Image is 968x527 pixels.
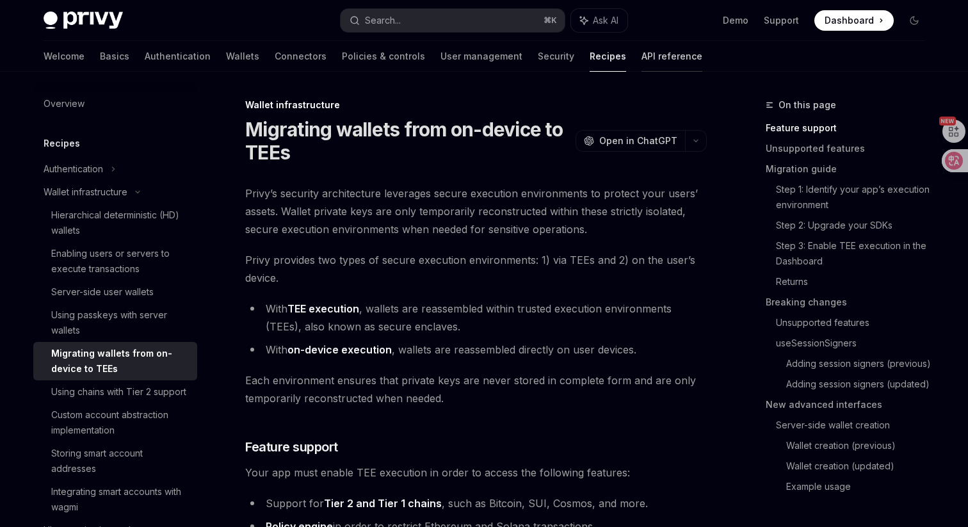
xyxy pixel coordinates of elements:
[145,41,211,72] a: Authentication
[245,300,707,336] li: With , wallets are reassembled within trusted execution environments (TEEs), also known as secure...
[44,136,80,151] h5: Recipes
[776,333,935,353] a: useSessionSigners
[51,284,154,300] div: Server-side user wallets
[786,374,935,394] a: Adding session signers (updated)
[776,236,935,272] a: Step 3: Enable TEE execution in the Dashboard
[33,242,197,280] a: Enabling users or servers to execute transactions
[766,292,935,312] a: Breaking changes
[51,207,190,238] div: Hierarchical deterministic (HD) wallets
[33,280,197,304] a: Server-side user wallets
[776,215,935,236] a: Step 2: Upgrade your SDKs
[33,480,197,519] a: Integrating smart accounts with wagmi
[44,12,123,29] img: dark logo
[287,302,359,316] a: TEE execution
[766,159,935,179] a: Migration guide
[245,494,707,512] li: Support for , such as Bitcoin, SUI, Cosmos, and more.
[786,435,935,456] a: Wallet creation (previous)
[44,41,85,72] a: Welcome
[245,464,707,482] span: Your app must enable TEE execution in order to access the following features:
[778,97,836,113] span: On this page
[245,341,707,359] li: With , wallets are reassembled directly on user devices.
[766,138,935,159] a: Unsupported features
[100,41,129,72] a: Basics
[641,41,702,72] a: API reference
[766,394,935,415] a: New advanced interfaces
[590,41,626,72] a: Recipes
[44,184,127,200] div: Wallet infrastructure
[51,446,190,476] div: Storing smart account addresses
[33,304,197,342] a: Using passkeys with server wallets
[245,184,707,238] span: Privy’s security architecture leverages secure execution environments to protect your users’ asse...
[33,403,197,442] a: Custom account abstraction implementation
[786,476,935,497] a: Example usage
[51,384,186,400] div: Using chains with Tier 2 support
[33,204,197,242] a: Hierarchical deterministic (HD) wallets
[44,161,103,177] div: Authentication
[245,251,707,287] span: Privy provides two types of secure execution environments: 1) via TEEs and 2) on the user’s device.
[275,41,327,72] a: Connectors
[33,380,197,403] a: Using chains with Tier 2 support
[764,14,799,27] a: Support
[776,179,935,215] a: Step 1: Identify your app’s execution environment
[786,456,935,476] a: Wallet creation (updated)
[342,41,425,72] a: Policies & controls
[51,484,190,515] div: Integrating smart accounts with wagmi
[245,438,338,456] span: Feature support
[544,15,557,26] span: ⌘ K
[904,10,924,31] button: Toggle dark mode
[245,99,707,111] div: Wallet infrastructure
[576,130,685,152] button: Open in ChatGPT
[33,342,197,380] a: Migrating wallets from on-device to TEEs
[226,41,259,72] a: Wallets
[44,96,85,111] div: Overview
[776,415,935,435] a: Server-side wallet creation
[440,41,522,72] a: User management
[825,14,874,27] span: Dashboard
[51,307,190,338] div: Using passkeys with server wallets
[51,407,190,438] div: Custom account abstraction implementation
[776,272,935,292] a: Returns
[51,246,190,277] div: Enabling users or servers to execute transactions
[33,442,197,480] a: Storing smart account addresses
[766,118,935,138] a: Feature support
[245,118,570,164] h1: Migrating wallets from on-device to TEEs
[51,346,190,377] div: Migrating wallets from on-device to TEEs
[341,9,565,32] button: Search...⌘K
[324,497,442,510] a: Tier 2 and Tier 1 chains
[814,10,894,31] a: Dashboard
[776,312,935,333] a: Unsupported features
[723,14,748,27] a: Demo
[245,371,707,407] span: Each environment ensures that private keys are never stored in complete form and are only tempora...
[365,13,401,28] div: Search...
[33,92,197,115] a: Overview
[599,134,677,147] span: Open in ChatGPT
[538,41,574,72] a: Security
[786,353,935,374] a: Adding session signers (previous)
[593,14,618,27] span: Ask AI
[571,9,627,32] button: Ask AI
[287,343,392,357] a: on-device execution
